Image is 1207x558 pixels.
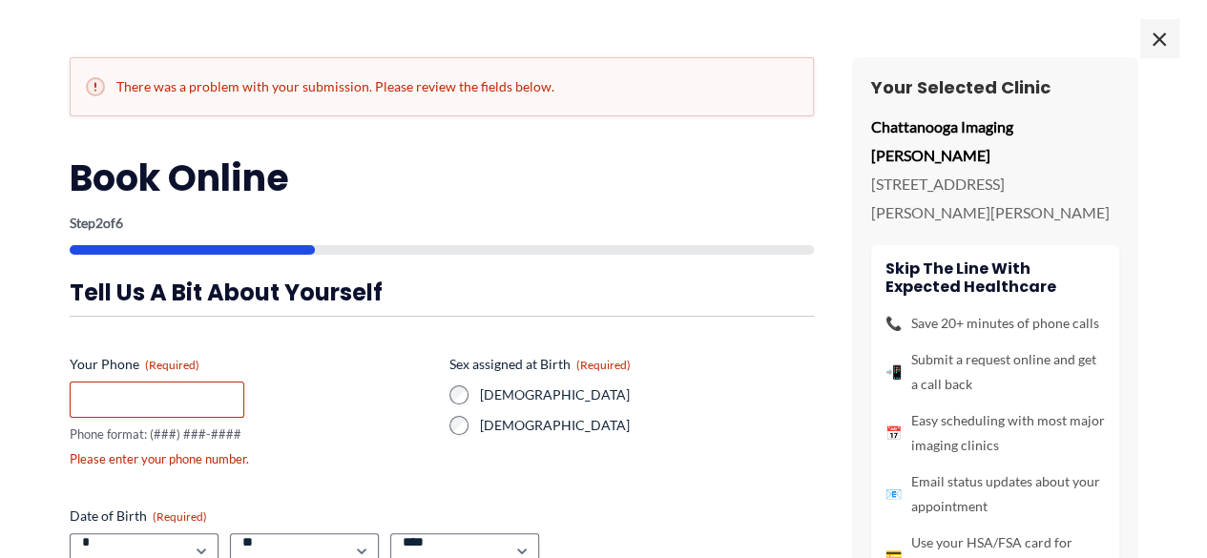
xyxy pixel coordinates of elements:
[885,259,1105,296] h4: Skip the line with Expected Healthcare
[885,311,1105,336] li: Save 20+ minutes of phone calls
[480,416,814,435] label: [DEMOGRAPHIC_DATA]
[70,155,814,201] h2: Book Online
[70,425,434,444] div: Phone format: (###) ###-####
[885,311,902,336] span: 📞
[70,506,207,526] legend: Date of Birth
[1140,19,1178,57] span: ×
[871,113,1119,169] p: Chattanooga Imaging [PERSON_NAME]
[153,509,207,524] span: (Required)
[115,215,123,231] span: 6
[576,358,631,372] span: (Required)
[885,421,902,445] span: 📅
[885,347,1105,397] li: Submit a request online and get a call back
[885,408,1105,458] li: Easy scheduling with most major imaging clinics
[480,385,814,404] label: [DEMOGRAPHIC_DATA]
[871,76,1119,98] h3: Your Selected Clinic
[145,358,199,372] span: (Required)
[70,450,434,468] div: Please enter your phone number.
[871,170,1119,226] p: [STREET_ADDRESS][PERSON_NAME][PERSON_NAME]
[885,360,902,384] span: 📲
[95,215,103,231] span: 2
[70,355,434,374] label: Your Phone
[885,482,902,506] span: 📧
[885,469,1105,519] li: Email status updates about your appointment
[449,355,631,374] legend: Sex assigned at Birth
[70,217,814,230] p: Step of
[70,278,814,307] h3: Tell us a bit about yourself
[86,77,798,96] h2: There was a problem with your submission. Please review the fields below.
